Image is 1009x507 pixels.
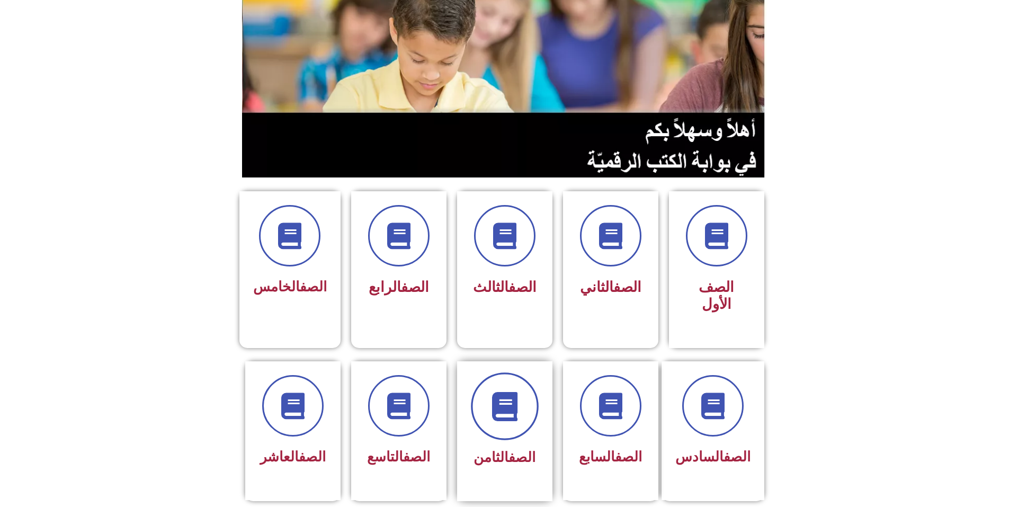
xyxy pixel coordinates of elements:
span: السادس [675,449,751,465]
a: الصف [613,279,641,296]
a: الصف [299,449,326,465]
span: الخامس [253,279,327,295]
span: الثاني [580,279,641,296]
span: الثالث [473,279,537,296]
a: الصف [401,279,429,296]
span: العاشر [260,449,326,465]
a: الصف [508,279,537,296]
span: الثامن [474,449,535,465]
a: الصف [508,449,535,465]
a: الصف [300,279,327,295]
a: الصف [403,449,430,465]
span: التاسع [367,449,430,465]
span: الرابع [369,279,429,296]
span: الصف الأول [699,279,734,313]
span: السابع [579,449,642,465]
a: الصف [615,449,642,465]
a: الصف [724,449,751,465]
